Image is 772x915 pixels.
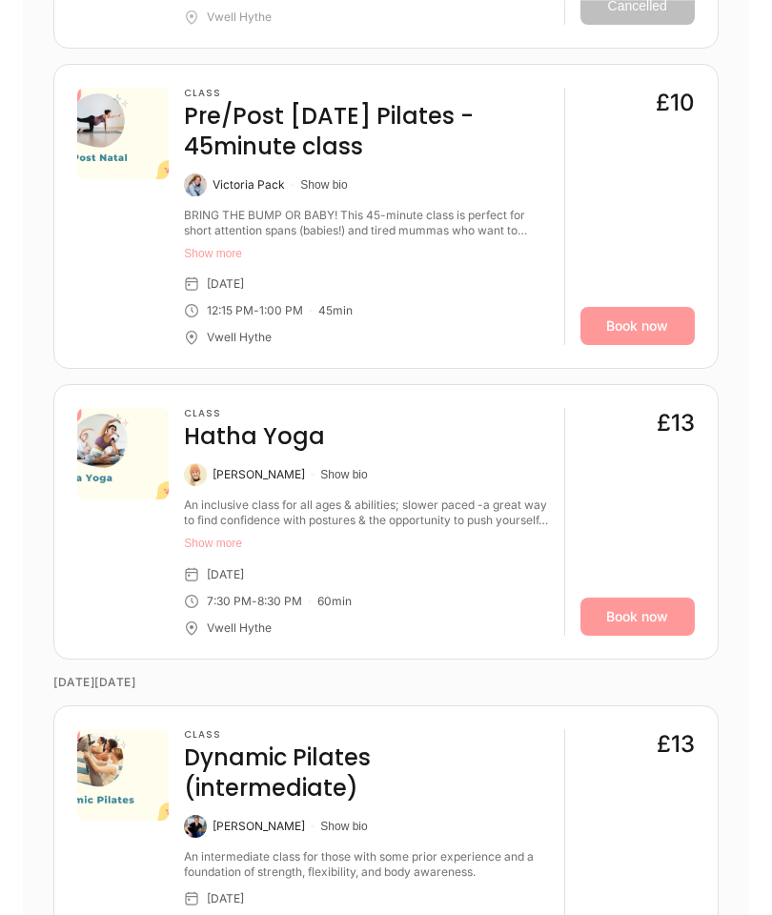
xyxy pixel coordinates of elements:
[657,408,695,438] div: £13
[184,208,548,238] div: BRING THE BUMP OR BABY! This 45-minute class is perfect for short attention spans (babies!) and t...
[207,276,244,292] div: [DATE]
[213,177,285,193] div: Victoria Pack
[53,660,718,705] time: [DATE][DATE]
[207,330,272,345] div: Vwell Hythe
[580,307,695,345] a: Book now
[77,408,169,499] img: 53d83a91-d805-44ac-b3fe-e193bac87da4.png
[252,594,257,609] div: -
[184,246,548,261] button: Show more
[207,620,272,636] div: Vwell Hythe
[254,303,259,318] div: -
[77,729,169,821] img: ae0a0597-cc0d-4c1f-b89b-51775b502e7a.png
[77,88,169,179] img: a7d7b00d-089a-4303-8a86-b2b7c6960e9e.png
[184,849,548,880] div: An intermediate class for those with some prior experience and a foundation of strength, flexibil...
[656,88,695,118] div: £10
[317,594,352,609] div: 60 min
[207,303,254,318] div: 12:15 PM
[318,303,353,318] div: 45 min
[184,101,548,162] h4: Pre/Post [DATE] Pilates - 45minute class
[320,819,367,834] button: Show bio
[657,729,695,760] div: £13
[213,467,305,482] div: [PERSON_NAME]
[207,891,244,906] div: [DATE]
[184,463,207,486] img: Kate Alexander
[184,408,325,419] h3: Class
[207,567,244,582] div: [DATE]
[184,729,548,741] h3: Class
[184,536,548,551] button: Show more
[257,594,302,609] div: 8:30 PM
[259,303,303,318] div: 1:00 PM
[213,819,305,834] div: [PERSON_NAME]
[580,598,695,636] a: Book now
[184,815,207,838] img: Svenja O'Connor
[320,467,367,482] button: Show bio
[184,88,548,99] h3: Class
[184,498,548,528] div: An inclusive class for all ages & abilities; slower paced -a great way to find confidence with po...
[207,10,272,25] div: Vwell Hythe
[184,173,207,196] img: Victoria Pack
[300,177,347,193] button: Show bio
[184,421,325,452] h4: Hatha Yoga
[207,594,252,609] div: 7:30 PM
[184,742,548,803] h4: Dynamic Pilates (intermediate)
